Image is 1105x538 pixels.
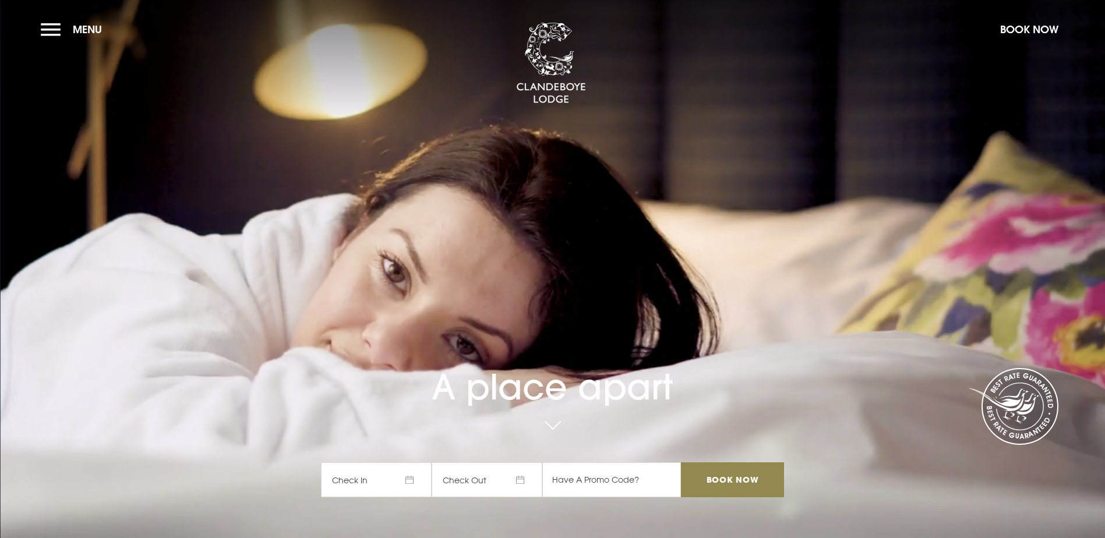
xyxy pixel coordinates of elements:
[41,17,108,42] button: Menu
[321,334,783,408] h1: A place apart
[542,462,681,497] input: Have A Promo Code?
[432,462,542,497] span: Check Out
[681,462,783,497] input: Book Now
[516,23,586,104] img: Clandeboye Lodge
[321,462,432,497] span: Check In
[73,23,102,36] span: Menu
[994,17,1064,42] button: Book Now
